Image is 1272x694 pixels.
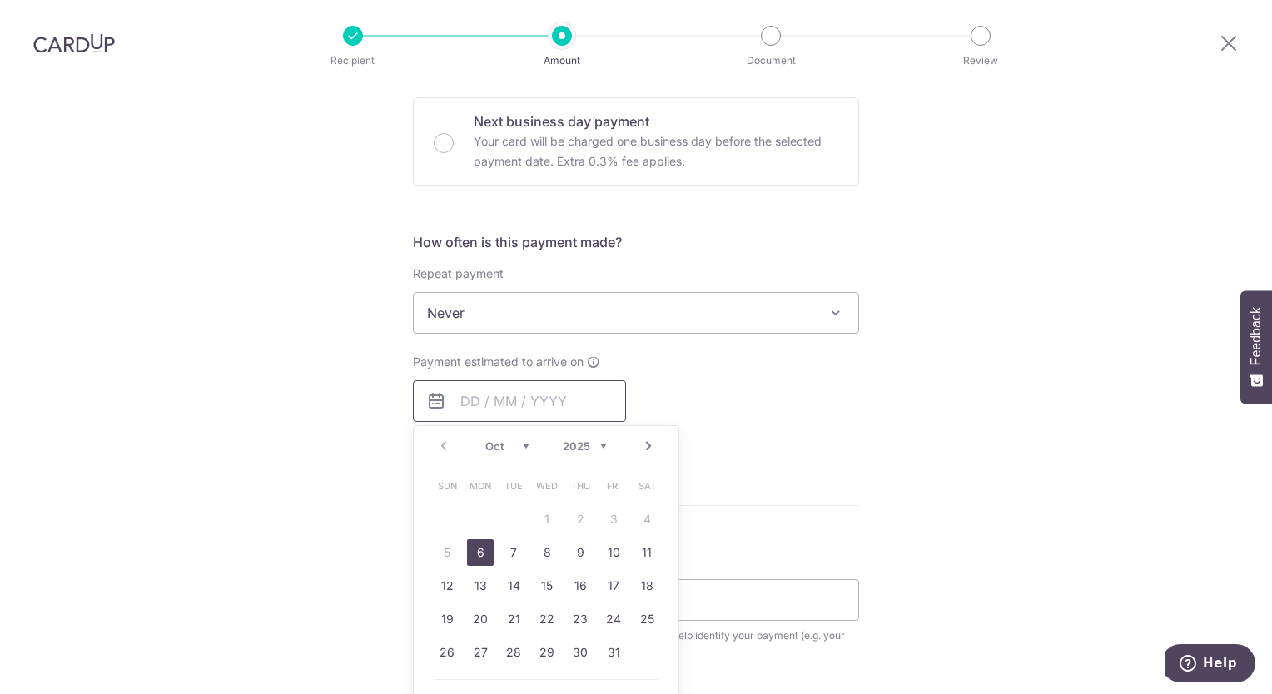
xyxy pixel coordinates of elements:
[434,573,460,599] a: 12
[1249,307,1264,365] span: Feedback
[567,539,594,566] a: 9
[567,639,594,666] a: 30
[919,52,1042,69] p: Review
[1240,290,1272,404] button: Feedback - Show survey
[600,573,627,599] a: 17
[474,131,838,171] p: Your card will be charged one business day before the selected payment date. Extra 0.3% fee applies.
[467,639,494,666] a: 27
[634,606,660,632] a: 25
[434,473,460,499] span: Sunday
[413,354,584,370] span: Payment estimated to arrive on
[534,473,560,499] span: Wednesday
[500,639,527,666] a: 28
[638,436,658,456] a: Next
[567,606,594,632] a: 23
[474,112,838,131] p: Next business day payment
[413,232,859,252] h5: How often is this payment made?
[534,573,560,599] a: 15
[1165,644,1255,686] iframe: Opens a widget where you can find more information
[500,573,527,599] a: 14
[500,473,527,499] span: Tuesday
[500,539,527,566] a: 7
[413,292,859,334] span: Never
[414,293,858,333] span: Never
[600,539,627,566] a: 10
[434,639,460,666] a: 26
[567,573,594,599] a: 16
[567,473,594,499] span: Thursday
[467,573,494,599] a: 13
[291,52,415,69] p: Recipient
[534,639,560,666] a: 29
[33,33,115,53] img: CardUp
[634,573,660,599] a: 18
[634,539,660,566] a: 11
[467,606,494,632] a: 20
[600,606,627,632] a: 24
[709,52,832,69] p: Document
[413,380,626,422] input: DD / MM / YYYY
[600,473,627,499] span: Friday
[500,52,624,69] p: Amount
[634,473,660,499] span: Saturday
[534,606,560,632] a: 22
[467,473,494,499] span: Monday
[467,539,494,566] a: 6
[500,606,527,632] a: 21
[534,539,560,566] a: 8
[413,265,504,282] label: Repeat payment
[434,606,460,632] a: 19
[600,639,627,666] a: 31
